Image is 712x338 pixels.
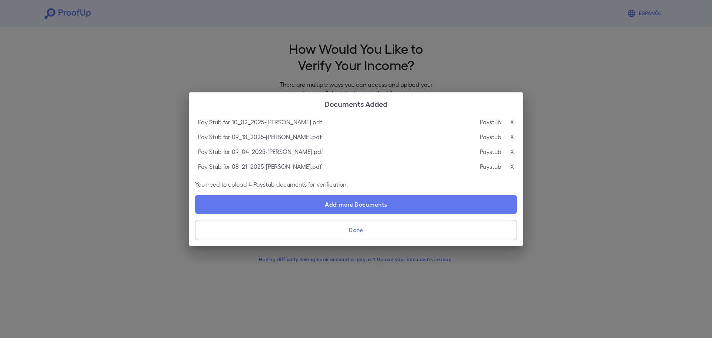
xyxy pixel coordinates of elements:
[198,118,322,127] p: Pay Stub for 10_02_2025-[PERSON_NAME].pdf
[510,147,514,156] p: X
[195,220,517,240] button: Done
[480,147,501,156] p: Paystub
[510,132,514,141] p: X
[510,162,514,171] p: X
[510,118,514,127] p: X
[480,118,501,127] p: Paystub
[198,147,323,156] p: Pay Stub for 09_04_2025-[PERSON_NAME].pdf
[195,195,517,214] label: Add more Documents
[189,92,523,115] h2: Documents Added
[480,132,501,141] p: Paystub
[195,180,517,189] p: You need to upload 4 Paystub documents for verification.
[198,162,322,171] p: Pay Stub for 08_21_2025-[PERSON_NAME].pdf
[480,162,501,171] p: Paystub
[198,132,322,141] p: Pay Stub for 09_18_2025-[PERSON_NAME].pdf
